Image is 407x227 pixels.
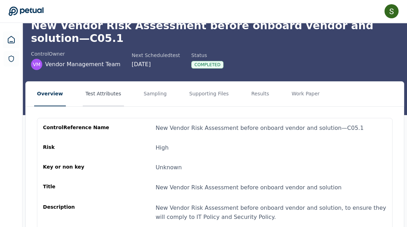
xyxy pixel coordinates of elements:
span: VM [33,61,40,68]
button: Work Paper [289,82,323,106]
div: Unknown [156,163,182,172]
div: New Vendor Risk Assessment before onboard vendor and solution — C05.1 [156,124,364,132]
a: SOC 1 Reports [4,51,19,67]
div: New Vendor Risk Assessment before onboard vendor and solution, to ensure they will comply to IT P... [156,203,387,222]
button: Overview [34,82,66,106]
div: [DATE] [132,60,180,69]
div: control Reference Name [43,124,111,132]
button: Sampling [141,82,170,106]
a: Dashboard [3,31,20,48]
div: Description [43,203,111,222]
span: Vendor Management Team [45,60,120,69]
div: High [156,144,169,152]
div: Risk [43,144,111,152]
a: Go to Dashboard [8,6,44,16]
div: Status [191,52,224,59]
img: Samuel Tan [384,4,399,18]
div: Completed [191,61,224,69]
div: Next Scheduled test [132,52,180,59]
button: Test Attributes [83,82,124,106]
h1: New Vendor Risk Assessment before onboard vendor and solution — C05.1 [31,19,399,45]
button: Results [249,82,272,106]
nav: Tabs [26,82,404,106]
button: Supporting Files [186,82,231,106]
div: Title [43,183,111,192]
span: New Vendor Risk Assessment before onboard vendor and solution [156,184,342,191]
div: Key or non key [43,163,111,172]
div: control Owner [31,50,120,57]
